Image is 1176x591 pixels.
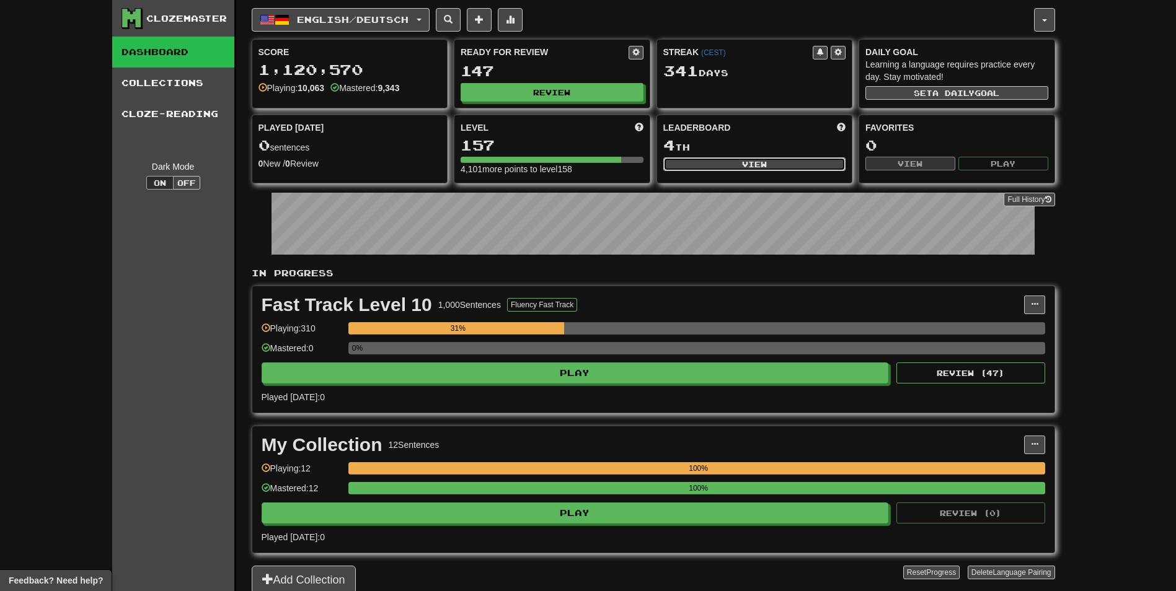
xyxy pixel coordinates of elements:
[507,298,577,312] button: Fluency Fast Track
[461,83,643,102] button: Review
[701,48,726,57] a: (CEST)
[663,136,675,154] span: 4
[259,62,441,77] div: 1,120,570
[262,436,382,454] div: My Collection
[259,46,441,58] div: Score
[663,121,731,134] span: Leaderboard
[378,83,399,93] strong: 9,343
[285,159,290,169] strong: 0
[958,157,1048,170] button: Play
[461,138,643,153] div: 157
[865,138,1048,153] div: 0
[663,46,813,58] div: Streak
[9,574,103,587] span: Open feedback widget
[173,176,200,190] button: Off
[865,86,1048,100] button: Seta dailygoal
[262,482,342,502] div: Mastered: 12
[635,121,643,134] span: Score more points to level up
[262,502,889,523] button: Play
[259,136,270,154] span: 0
[122,160,225,173] div: Dark Mode
[259,121,324,134] span: Played [DATE]
[262,295,432,314] div: Fast Track Level 10
[436,8,461,32] button: Search sentences
[461,63,643,79] div: 147
[259,82,325,94] div: Playing:
[896,362,1045,383] button: Review (47)
[262,322,342,343] div: Playing: 310
[352,482,1045,494] div: 100%
[1004,193,1054,206] a: Full History
[297,14,409,25] span: English / Deutsch
[262,362,889,383] button: Play
[112,98,234,129] a: Cloze-Reading
[262,462,342,483] div: Playing: 12
[262,342,342,362] div: Mastered: 0
[865,121,1048,134] div: Favorites
[259,157,441,170] div: New / Review
[252,8,430,32] button: English/Deutsch
[663,62,699,79] span: 341
[932,89,975,97] span: a daily
[993,568,1051,577] span: Language Pairing
[865,58,1048,83] div: Learning a language requires practice every day. Stay motivated!
[146,12,227,25] div: Clozemaster
[498,8,523,32] button: More stats
[837,121,846,134] span: This week in points, UTC
[146,176,174,190] button: On
[896,502,1045,523] button: Review (0)
[330,82,399,94] div: Mastered:
[461,121,489,134] span: Level
[262,532,325,542] span: Played [DATE]: 0
[352,462,1045,475] div: 100%
[259,138,441,154] div: sentences
[461,163,643,175] div: 4,101 more points to level 158
[926,568,956,577] span: Progress
[663,157,846,171] button: View
[438,299,501,311] div: 1,000 Sentences
[865,46,1048,58] div: Daily Goal
[112,37,234,68] a: Dashboard
[298,83,324,93] strong: 10,063
[112,68,234,98] a: Collections
[663,138,846,154] div: th
[903,566,960,579] button: ResetProgress
[259,159,263,169] strong: 0
[865,157,955,170] button: View
[467,8,492,32] button: Add sentence to collection
[252,267,1055,279] p: In Progress
[663,63,846,79] div: Day s
[389,439,440,451] div: 12 Sentences
[352,322,564,335] div: 31%
[262,392,325,402] span: Played [DATE]: 0
[968,566,1055,579] button: DeleteLanguage Pairing
[461,46,629,58] div: Ready for Review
